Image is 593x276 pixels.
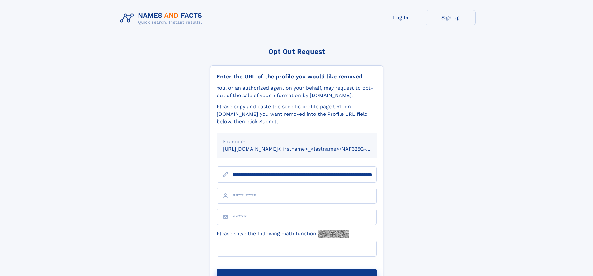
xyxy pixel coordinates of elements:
[217,230,349,238] label: Please solve the following math function:
[217,73,377,80] div: Enter the URL of the profile you would like removed
[217,84,377,99] div: You, or an authorized agent on your behalf, may request to opt-out of the sale of your informatio...
[376,10,426,25] a: Log In
[223,138,370,145] div: Example:
[118,10,207,27] img: Logo Names and Facts
[210,48,383,55] div: Opt Out Request
[426,10,476,25] a: Sign Up
[217,103,377,125] div: Please copy and paste the specific profile page URL on [DOMAIN_NAME] you want removed into the Pr...
[223,146,388,152] small: [URL][DOMAIN_NAME]<firstname>_<lastname>/NAF325G-xxxxxxxx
